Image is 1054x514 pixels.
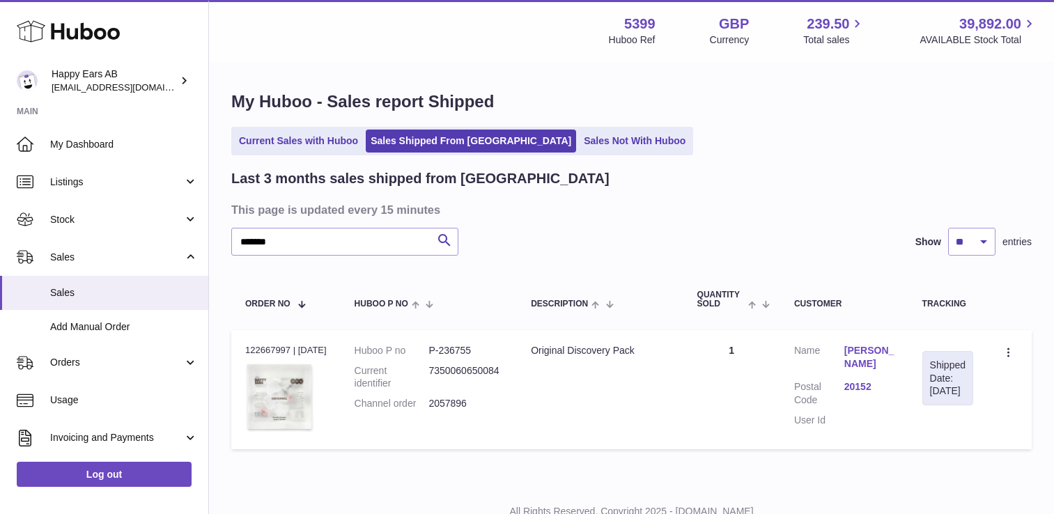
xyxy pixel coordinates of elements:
span: Orders [50,356,183,369]
a: 39,892.00 AVAILABLE Stock Total [920,15,1037,47]
div: 122667997 | [DATE] [245,344,327,357]
td: 1 [683,330,780,450]
span: My Dashboard [50,138,198,151]
img: 3pl@happyearsearplugs.com [17,70,38,91]
a: 20152 [844,380,894,394]
h2: Last 3 months sales shipped from [GEOGRAPHIC_DATA] [231,169,610,188]
dd: 2057896 [428,397,503,410]
a: Sales Not With Huboo [579,130,690,153]
span: Stock [50,213,183,226]
dt: Name [794,344,844,374]
dt: Huboo P no [355,344,429,357]
span: Sales [50,286,198,299]
strong: 5399 [624,15,656,33]
dd: 7350060650084 [428,364,503,391]
strong: GBP [719,15,749,33]
span: Huboo P no [355,299,408,309]
span: Total sales [803,33,865,47]
span: Quantity Sold [697,290,745,309]
dt: User Id [794,414,844,427]
span: entries [1002,235,1032,249]
span: Usage [50,394,198,407]
a: Log out [17,462,192,487]
span: Description [531,299,588,309]
h1: My Huboo - Sales report Shipped [231,91,1032,113]
span: Listings [50,176,183,189]
div: Tracking [922,299,973,309]
div: Huboo Ref [609,33,656,47]
img: 53991712582217.png [245,361,315,432]
label: Show [915,235,941,249]
a: Sales Shipped From [GEOGRAPHIC_DATA] [366,130,576,153]
dt: Postal Code [794,380,844,407]
h3: This page is updated every 15 minutes [231,202,1028,217]
span: 239.50 [807,15,849,33]
span: Sales [50,251,183,264]
div: Shipped Date: [DATE] [930,359,966,398]
a: Current Sales with Huboo [234,130,363,153]
div: Original Discovery Pack [531,344,669,357]
div: Currency [710,33,750,47]
span: Invoicing and Payments [50,431,183,444]
a: 239.50 Total sales [803,15,865,47]
dt: Channel order [355,397,429,410]
span: Order No [245,299,290,309]
span: Add Manual Order [50,320,198,334]
span: [EMAIL_ADDRESS][DOMAIN_NAME] [52,81,205,93]
div: Customer [794,299,894,309]
span: 39,892.00 [959,15,1021,33]
span: AVAILABLE Stock Total [920,33,1037,47]
dt: Current identifier [355,364,429,391]
dd: P-236755 [428,344,503,357]
div: Happy Ears AB [52,68,177,94]
a: [PERSON_NAME] [844,344,894,371]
